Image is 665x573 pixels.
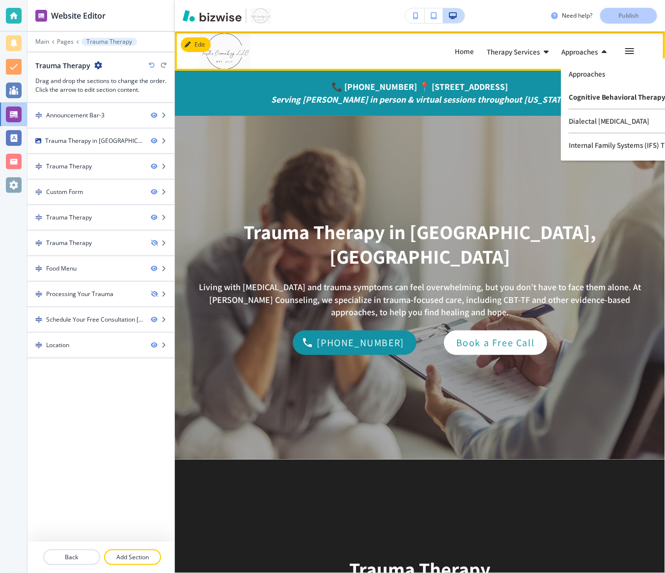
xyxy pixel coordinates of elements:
h3: Drag and drop the sections to change the order. Click the arrow to edit section content. [35,77,166,94]
div: Therapy Services [486,43,561,59]
div: Trauma Therapy [46,213,92,222]
div: DragTrauma Therapy [28,231,174,255]
div: DragLocation [28,333,174,357]
div: DragSchedule Your Free Consultation [DATE]! [28,307,174,332]
div: DragTrauma Therapy [28,205,174,230]
div: DragProcessing Your Trauma [28,282,174,306]
h2: Trauma Therapy [35,60,90,71]
img: Drag [35,291,42,298]
p: Book a Free Call [456,335,535,351]
p: Trauma Therapy [86,38,132,45]
div: Schedule Your Free Consultation Today! [46,315,143,324]
div: Trauma Therapy [46,239,92,247]
button: Trauma Therapy [82,38,137,46]
p: Therapy Services [487,48,540,55]
button: Add Section [104,549,161,565]
img: Drag [35,112,42,119]
img: Drag [35,342,42,349]
img: Bizwise Logo [183,10,242,22]
p: Back [44,553,99,562]
div: DragTrauma Therapy [28,154,174,179]
h2: Website Editor [51,10,106,22]
em: Serving [PERSON_NAME] in person & virtual sessions throughout [US_STATE] [271,94,569,105]
button: Pages [57,38,74,45]
div: Approaches [561,43,619,59]
img: Drag [35,189,42,195]
img: Drag [35,214,42,221]
div: Trauma Therapy in [GEOGRAPHIC_DATA], [GEOGRAPHIC_DATA] [28,129,174,153]
div: Announcement Bar-3 [46,111,105,120]
div: Location [46,341,69,350]
div: Custom Form [46,188,83,196]
img: Drag [35,240,42,246]
div: (770) 800-7362 [293,330,416,355]
img: Towler Counseling LLC [199,31,347,71]
p: Add Section [105,553,160,562]
a: [PHONE_NUMBER] [293,330,416,355]
p: Living with [MEDICAL_DATA] and trauma symptoms can feel overwhelming, but you don’t have to face ... [187,281,653,319]
img: Drag [35,265,42,272]
img: editor icon [35,10,47,22]
button: Main [35,38,49,45]
img: Drag [35,316,42,323]
button: Back [43,549,100,565]
img: Drag [35,163,42,170]
a: Book a Free Call [444,330,547,355]
div: Trauma Therapy [46,162,92,171]
p: Approaches [561,48,598,55]
div: Trauma Therapy in Roswell, GA [45,136,143,145]
img: Your Logo [250,8,271,24]
h3: Need help? [562,11,592,20]
div: Processing Your Trauma [46,290,113,299]
p: Home [455,48,474,55]
div: DragAnnouncement Bar-3 [28,103,174,128]
button: Toggle hamburger navigation menu [619,40,640,62]
p: [PHONE_NUMBER] [317,335,404,351]
strong: 📞 [PHONE_NUMBER] 📍 [STREET_ADDRESS] [332,81,508,92]
div: DragFood Menu [28,256,174,281]
div: Food Menu [46,264,77,273]
div: DragCustom Form [28,180,174,204]
strong: Trauma Therapy in [GEOGRAPHIC_DATA], [GEOGRAPHIC_DATA] [244,219,600,269]
button: Edit [181,37,211,52]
